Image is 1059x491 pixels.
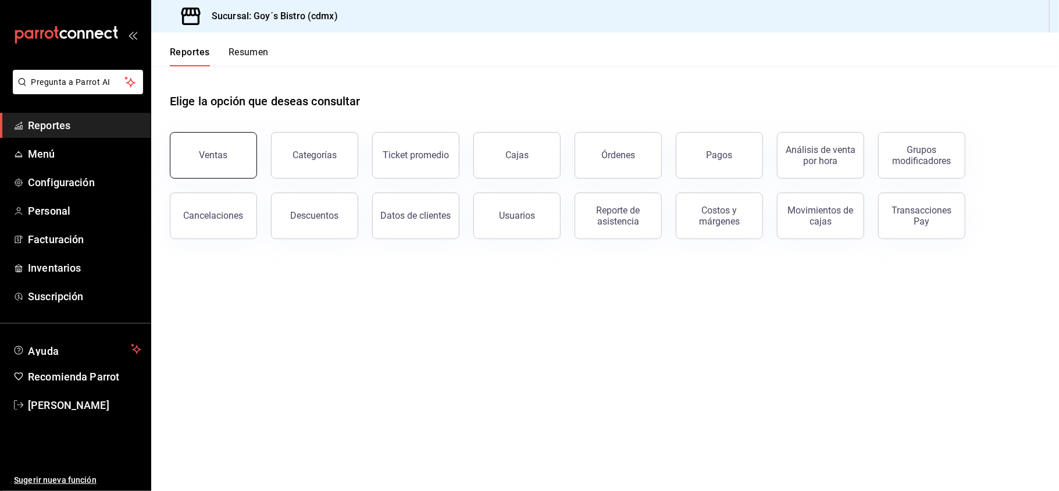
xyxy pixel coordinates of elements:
[505,150,529,161] div: Cajas
[473,193,561,239] button: Usuarios
[202,9,338,23] h3: Sucursal: Goy´s Bistro (cdmx)
[582,205,654,227] div: Reporte de asistencia
[28,369,141,385] span: Recomienda Parrot
[291,210,339,221] div: Descuentos
[170,92,361,110] h1: Elige la opción que deseas consultar
[707,150,733,161] div: Pagos
[31,76,125,88] span: Pregunta a Parrot AI
[170,47,210,66] button: Reportes
[28,232,141,247] span: Facturación
[28,289,141,304] span: Suscripción
[878,132,965,179] button: Grupos modificadores
[676,132,763,179] button: Pagos
[777,132,864,179] button: Análisis de venta por hora
[14,474,141,486] span: Sugerir nueva función
[28,146,141,162] span: Menú
[878,193,965,239] button: Transacciones Pay
[575,132,662,179] button: Órdenes
[381,210,451,221] div: Datos de clientes
[372,193,459,239] button: Datos de clientes
[383,150,449,161] div: Ticket promedio
[28,118,141,133] span: Reportes
[28,203,141,219] span: Personal
[601,150,635,161] div: Órdenes
[199,150,228,161] div: Ventas
[28,397,141,413] span: [PERSON_NAME]
[777,193,864,239] button: Movimientos de cajas
[886,205,958,227] div: Transacciones Pay
[683,205,755,227] div: Costos y márgenes
[170,193,257,239] button: Cancelaciones
[372,132,459,179] button: Ticket promedio
[13,70,143,94] button: Pregunta a Parrot AI
[28,342,126,356] span: Ayuda
[886,144,958,166] div: Grupos modificadores
[8,84,143,97] a: Pregunta a Parrot AI
[676,193,763,239] button: Costos y márgenes
[499,210,535,221] div: Usuarios
[473,132,561,179] button: Cajas
[229,47,269,66] button: Resumen
[28,175,141,190] span: Configuración
[785,144,857,166] div: Análisis de venta por hora
[28,260,141,276] span: Inventarios
[170,47,269,66] div: navigation tabs
[785,205,857,227] div: Movimientos de cajas
[170,132,257,179] button: Ventas
[271,193,358,239] button: Descuentos
[271,132,358,179] button: Categorías
[128,30,137,40] button: open_drawer_menu
[575,193,662,239] button: Reporte de asistencia
[184,210,244,221] div: Cancelaciones
[293,150,337,161] div: Categorías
